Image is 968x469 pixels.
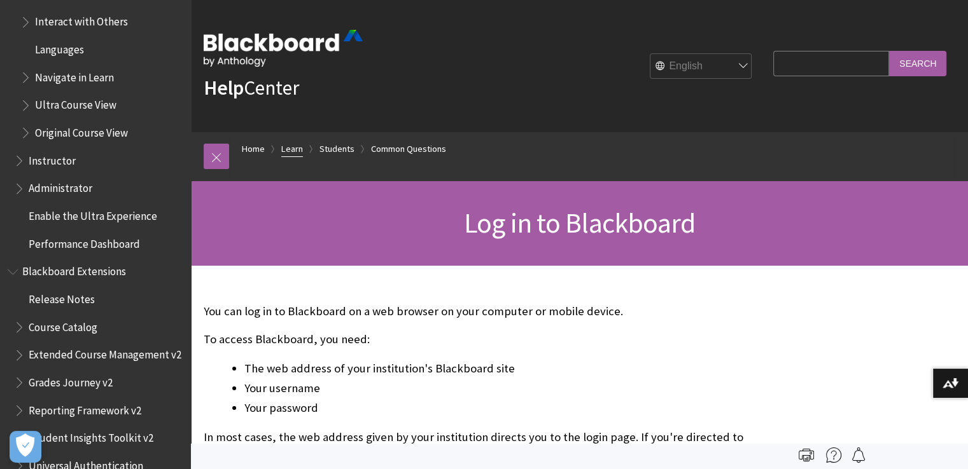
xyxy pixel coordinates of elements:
[826,447,841,463] img: More help
[204,331,767,348] p: To access Blackboard, you need:
[889,51,946,76] input: Search
[244,399,767,417] li: Your password
[319,141,354,157] a: Students
[244,360,767,377] li: The web address of your institution's Blackboard site
[204,429,767,462] p: In most cases, the web address given by your institution directs you to the login page. If you're...
[35,67,114,84] span: Navigate in Learn
[29,178,92,195] span: Administrator
[29,372,113,389] span: Grades Journey v2
[35,11,128,29] span: Interact with Others
[29,316,97,334] span: Course Catalog
[464,205,695,240] span: Log in to Blackboard
[244,379,767,397] li: Your username
[371,141,446,157] a: Common Questions
[35,39,84,56] span: Languages
[650,54,752,79] select: Site Language Selector
[29,233,140,250] span: Performance Dashboard
[22,261,126,278] span: Blackboard Extensions
[242,141,265,157] a: Home
[29,205,157,222] span: Enable the Ultra Experience
[10,431,41,463] button: Open Preferences
[281,141,303,157] a: Learn
[35,95,116,112] span: Ultra Course View
[204,75,299,100] a: HelpCenter
[799,447,814,463] img: Print
[35,122,128,139] span: Original Course View
[29,400,141,417] span: Reporting Framework v2
[29,344,181,362] span: Extended Course Management v2
[851,447,866,463] img: Follow this page
[29,428,153,445] span: Student Insights Toolkit v2
[29,150,76,167] span: Instructor
[204,30,363,67] img: Blackboard by Anthology
[204,75,244,100] strong: Help
[29,289,95,306] span: Release Notes
[204,303,767,320] p: You can log in to Blackboard on a web browser on your computer or mobile device.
